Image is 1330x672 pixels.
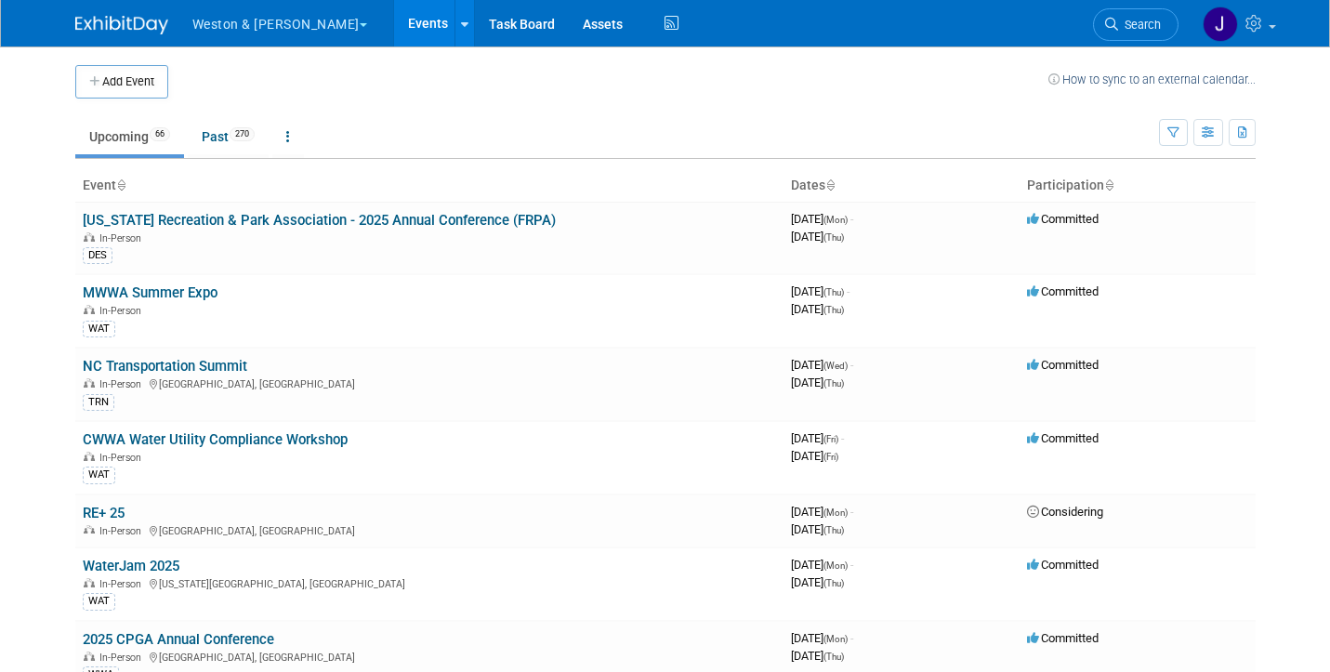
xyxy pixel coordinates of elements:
img: In-Person Event [84,452,95,461]
span: [DATE] [791,449,838,463]
div: TRN [83,394,114,411]
a: MWWA Summer Expo [83,284,217,301]
span: (Mon) [823,215,848,225]
span: (Fri) [823,452,838,462]
span: (Mon) [823,507,848,518]
span: [DATE] [791,302,844,316]
span: (Thu) [823,652,844,662]
a: 2025 CPGA Annual Conference [83,631,274,648]
span: 66 [150,127,170,141]
div: DES [83,247,112,264]
th: Dates [784,170,1020,202]
img: In-Person Event [84,525,95,534]
span: In-Person [99,232,147,244]
span: [DATE] [791,376,844,389]
span: [DATE] [791,431,844,445]
span: - [850,212,853,226]
span: - [847,284,849,298]
img: In-Person Event [84,378,95,388]
img: In-Person Event [84,652,95,661]
a: NC Transportation Summit [83,358,247,375]
span: (Thu) [823,305,844,315]
span: In-Person [99,378,147,390]
a: WaterJam 2025 [83,558,179,574]
img: Janet Ruggles-Power [1203,7,1238,42]
span: [DATE] [791,212,853,226]
span: 270 [230,127,255,141]
span: - [850,358,853,372]
th: Event [75,170,784,202]
span: (Fri) [823,434,838,444]
span: (Thu) [823,232,844,243]
a: Sort by Start Date [825,178,835,192]
span: (Mon) [823,560,848,571]
button: Add Event [75,65,168,99]
span: Committed [1027,558,1099,572]
img: In-Person Event [84,305,95,314]
a: Upcoming66 [75,119,184,154]
a: [US_STATE] Recreation & Park Association - 2025 Annual Conference (FRPA) [83,212,556,229]
span: - [850,505,853,519]
img: In-Person Event [84,232,95,242]
a: RE+ 25 [83,505,125,521]
img: In-Person Event [84,578,95,587]
th: Participation [1020,170,1256,202]
div: [GEOGRAPHIC_DATA], [GEOGRAPHIC_DATA] [83,649,776,664]
a: How to sync to an external calendar... [1048,72,1256,86]
span: [DATE] [791,230,844,244]
span: In-Person [99,652,147,664]
span: [DATE] [791,649,844,663]
a: Search [1093,8,1179,41]
span: Committed [1027,631,1099,645]
span: Committed [1027,358,1099,372]
div: [US_STATE][GEOGRAPHIC_DATA], [GEOGRAPHIC_DATA] [83,575,776,590]
span: (Thu) [823,378,844,389]
span: (Thu) [823,578,844,588]
span: [DATE] [791,558,853,572]
div: WAT [83,321,115,337]
a: CWWA Water Utility Compliance Workshop [83,431,348,448]
span: [DATE] [791,505,853,519]
span: Committed [1027,284,1099,298]
span: Search [1118,18,1161,32]
span: (Wed) [823,361,848,371]
a: Past270 [188,119,269,154]
div: [GEOGRAPHIC_DATA], [GEOGRAPHIC_DATA] [83,522,776,537]
a: Sort by Event Name [116,178,125,192]
span: [DATE] [791,631,853,645]
span: [DATE] [791,522,844,536]
span: [DATE] [791,284,849,298]
span: (Thu) [823,525,844,535]
span: In-Person [99,305,147,317]
span: In-Person [99,452,147,464]
span: - [841,431,844,445]
a: Sort by Participation Type [1104,178,1113,192]
span: - [850,558,853,572]
span: In-Person [99,525,147,537]
span: Committed [1027,431,1099,445]
span: [DATE] [791,358,853,372]
span: [DATE] [791,575,844,589]
span: Considering [1027,505,1103,519]
div: WAT [83,467,115,483]
span: In-Person [99,578,147,590]
div: [GEOGRAPHIC_DATA], [GEOGRAPHIC_DATA] [83,376,776,390]
span: (Thu) [823,287,844,297]
span: Committed [1027,212,1099,226]
span: (Mon) [823,634,848,644]
div: WAT [83,593,115,610]
img: ExhibitDay [75,16,168,34]
span: - [850,631,853,645]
